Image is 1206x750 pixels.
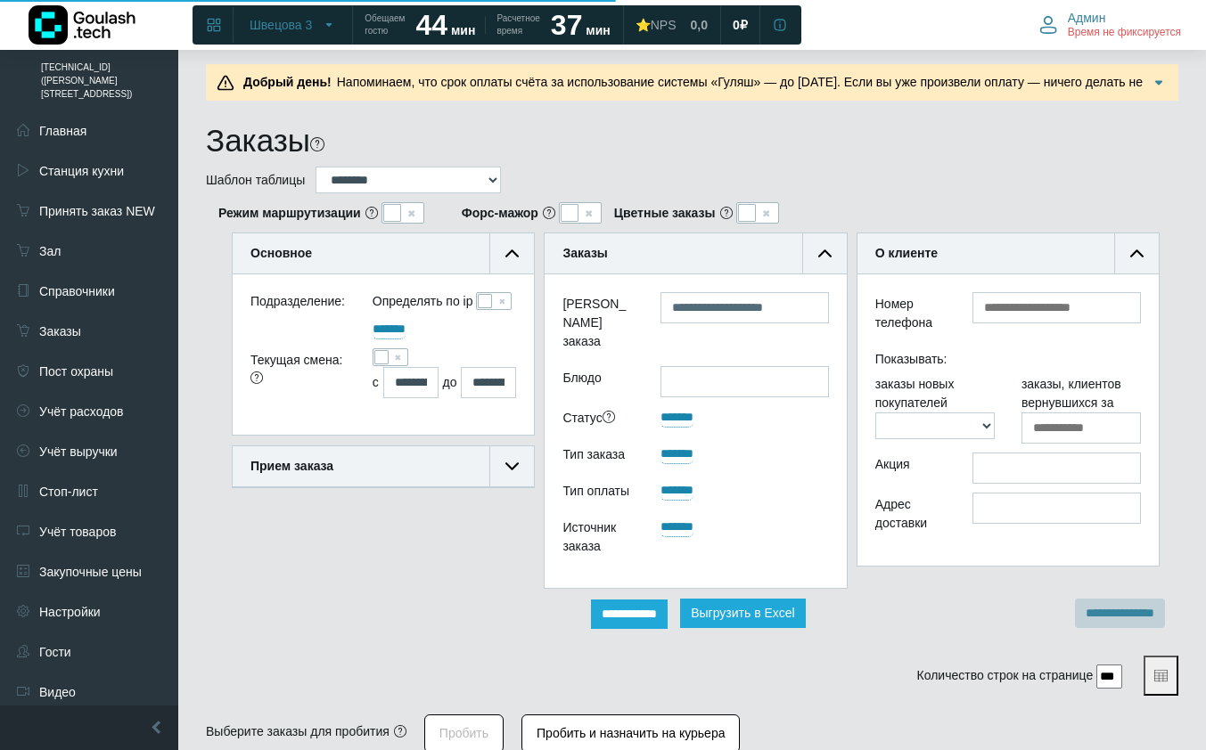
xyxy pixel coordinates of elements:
[206,722,390,741] div: Выберите заказы для пробития
[250,17,312,33] span: Швецова 3
[651,18,677,32] span: NPS
[365,12,405,37] span: Обещаем гостю
[818,247,832,260] img: collapse
[625,9,718,41] a: ⭐NPS 0,0
[549,292,646,357] label: [PERSON_NAME] заказа
[217,74,234,92] img: Предупреждение
[239,11,347,39] button: Швецова 3
[733,17,740,33] span: 0
[549,516,646,562] div: Источник заказа
[206,171,305,190] label: Шаблон таблицы
[722,9,759,41] a: 0 ₽
[1068,10,1106,26] span: Админ
[1150,74,1168,92] img: Подробнее
[29,5,135,45] img: Логотип компании Goulash.tech
[250,459,333,473] b: Прием заказа
[206,122,310,159] h1: Заказы
[549,479,646,507] div: Тип оплаты
[562,246,607,260] b: Заказы
[549,443,646,470] div: Тип заказа
[1130,247,1144,260] img: collapse
[1068,26,1181,40] span: Время не фиксируется
[862,347,1154,375] div: Показывать:
[586,23,610,37] span: мин
[250,246,312,260] b: Основное
[237,292,359,318] div: Подразделение:
[243,75,332,89] b: Добрый день!
[373,367,516,398] div: с до
[862,452,959,484] div: Акция
[875,246,938,260] b: О клиенте
[636,17,677,33] div: ⭐
[917,666,1094,685] label: Количество строк на странице
[551,9,583,41] strong: 37
[691,17,708,33] span: 0,0
[415,9,447,41] strong: 44
[505,460,519,473] img: collapse
[549,366,646,397] label: Блюдо
[680,599,806,628] button: Выгрузить в Excel
[496,12,539,37] span: Расчетное время
[740,17,748,33] span: ₽
[614,204,716,223] b: Цветные заказы
[505,247,519,260] img: collapse
[218,204,361,223] b: Режим маршрутизации
[462,204,538,223] b: Форс-мажор
[862,375,1008,444] div: заказы новых покупателей
[1008,375,1154,444] div: заказы, клиентов вернувшихся за
[862,493,959,539] div: Адрес доставки
[238,75,1143,126] span: Напоминаем, что срок оплаты счёта за использование системы «Гуляш» — до [DATE]. Если вы уже произ...
[549,406,646,434] div: Статус
[862,292,959,338] div: Номер телефона
[354,9,620,41] a: Обещаем гостю 44 мин Расчетное время 37 мин
[1029,6,1192,44] button: Админ Время не фиксируется
[237,348,359,398] div: Текущая смена:
[373,292,473,311] label: Определять по ip
[451,23,475,37] span: мин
